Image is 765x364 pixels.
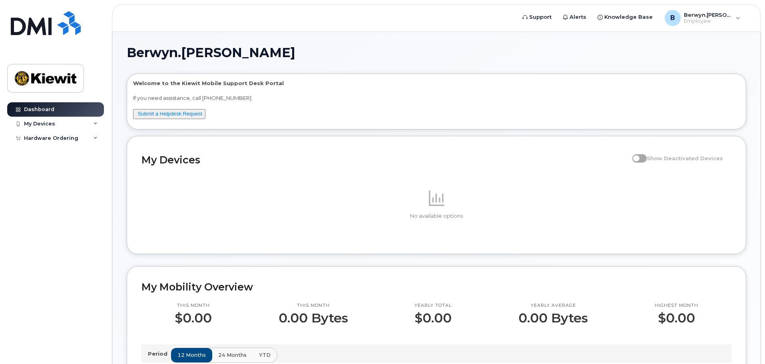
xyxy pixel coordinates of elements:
[141,281,731,293] h2: My Mobility Overview
[127,47,295,59] span: Berwyn.[PERSON_NAME]
[148,350,171,358] p: Period
[133,80,740,87] p: Welcome to the Kiewit Mobile Support Desk Portal
[647,155,723,161] span: Show Deactivated Devices
[279,311,348,325] p: 0.00 Bytes
[133,109,205,119] button: Submit a Helpdesk Request
[632,151,639,157] input: Show Deactivated Devices
[414,311,452,325] p: $0.00
[414,302,452,309] p: Yearly total
[141,213,731,220] p: No available options
[279,302,348,309] p: This month
[141,154,628,166] h2: My Devices
[259,351,271,359] span: YTD
[138,111,202,117] a: Submit a Helpdesk Request
[655,311,698,325] p: $0.00
[518,311,588,325] p: 0.00 Bytes
[218,351,247,359] span: 24 months
[175,302,212,309] p: This month
[133,94,740,102] p: If you need assistance, call [PHONE_NUMBER]
[518,302,588,309] p: Yearly average
[655,302,698,309] p: Highest month
[175,311,212,325] p: $0.00
[730,329,759,358] iframe: Messenger Launcher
